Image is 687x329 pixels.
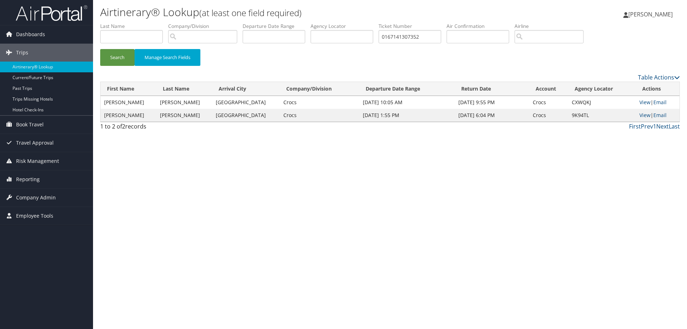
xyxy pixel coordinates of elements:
span: Company Admin [16,189,56,207]
td: Crocs [529,96,569,109]
td: [DATE] 9:55 PM [455,96,529,109]
label: Air Confirmation [447,23,515,30]
div: 1 to 2 of records [100,122,237,134]
small: (at least one field required) [199,7,302,19]
span: Trips [16,44,28,62]
label: Ticket Number [379,23,447,30]
a: First [629,122,641,130]
th: Agency Locator: activate to sort column ascending [568,82,636,96]
a: Prev [641,122,653,130]
a: Email [653,112,667,118]
td: [DATE] 6:04 PM [455,109,529,122]
th: Last Name: activate to sort column ascending [156,82,212,96]
th: Account: activate to sort column ascending [529,82,569,96]
button: Search [100,49,135,66]
img: airportal-logo.png [16,5,87,21]
td: Crocs [529,109,569,122]
td: 9K94TL [568,109,636,122]
label: Company/Division [168,23,243,30]
td: [GEOGRAPHIC_DATA] [212,96,280,109]
span: Dashboards [16,25,45,43]
td: Crocs [280,96,359,109]
th: Arrival City: activate to sort column ascending [212,82,280,96]
span: [PERSON_NAME] [628,10,673,18]
a: [PERSON_NAME] [623,4,680,25]
td: | [636,96,679,109]
a: View [639,112,651,118]
span: Reporting [16,170,40,188]
button: Manage Search Fields [135,49,200,66]
a: Table Actions [638,73,680,81]
a: Next [656,122,669,130]
label: Airline [515,23,589,30]
th: Company/Division [280,82,359,96]
th: Return Date: activate to sort column ascending [455,82,529,96]
td: CXWQKJ [568,96,636,109]
label: Last Name [100,23,168,30]
td: [DATE] 1:55 PM [359,109,455,122]
td: [GEOGRAPHIC_DATA] [212,109,280,122]
span: Travel Approval [16,134,54,152]
td: [PERSON_NAME] [101,96,156,109]
td: [PERSON_NAME] [156,109,212,122]
th: Actions [636,82,679,96]
td: [PERSON_NAME] [156,96,212,109]
th: Departure Date Range: activate to sort column ascending [359,82,455,96]
h1: Airtinerary® Lookup [100,5,487,20]
a: 1 [653,122,656,130]
td: Crocs [280,109,359,122]
a: Email [653,99,667,106]
td: [PERSON_NAME] [101,109,156,122]
label: Departure Date Range [243,23,311,30]
td: [DATE] 10:05 AM [359,96,455,109]
span: 2 [122,122,125,130]
a: View [639,99,651,106]
span: Book Travel [16,116,44,134]
span: Risk Management [16,152,59,170]
label: Agency Locator [311,23,379,30]
a: Last [669,122,680,130]
th: First Name: activate to sort column ascending [101,82,156,96]
span: Employee Tools [16,207,53,225]
td: | [636,109,679,122]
